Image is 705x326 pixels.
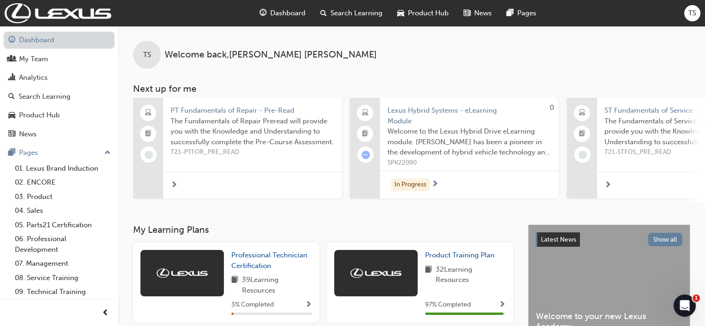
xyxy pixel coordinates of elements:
[684,5,700,21] button: TS
[391,179,430,191] div: In Progress
[604,181,611,190] span: next-icon
[145,128,152,140] span: booktick-icon
[4,32,114,49] a: Dashboard
[320,7,327,19] span: search-icon
[436,264,506,285] span: 32 Learning Resources
[133,98,342,198] a: PT Fundamentals of Repair - Pre-ReadThe Fundamentals of Repair Preread will provide you with the ...
[474,8,492,19] span: News
[133,224,513,235] h3: My Learning Plans
[4,144,114,161] button: Pages
[157,268,208,278] img: Trak
[425,264,432,285] span: book-icon
[19,147,38,158] div: Pages
[8,36,15,45] span: guage-icon
[8,55,15,64] span: people-icon
[4,51,114,68] a: My Team
[19,110,60,121] div: Product Hub
[579,107,585,119] span: laptop-icon
[231,300,274,310] span: 3 % Completed
[350,98,559,198] a: 0Lexus Hybrid Systems - eLearning ModuleWelcome to the Lexus Hybrid Drive eLearning module. [PERS...
[252,4,313,23] a: guage-iconDashboard
[231,275,238,295] span: book-icon
[102,307,109,319] span: prev-icon
[536,232,682,247] a: Latest NewsShow all
[171,105,334,116] span: PT Fundamentals of Repair - Pre-Read
[541,236,576,243] span: Latest News
[145,151,153,159] span: learningRecordVerb_NONE-icon
[270,8,305,19] span: Dashboard
[362,128,368,140] span: booktick-icon
[11,204,114,218] a: 04. Sales
[464,7,470,19] span: news-icon
[11,299,114,313] a: 10. TUNE Rev-Up Training
[11,218,114,232] a: 05. Parts21 Certification
[8,130,15,139] span: news-icon
[8,149,15,157] span: pages-icon
[242,275,312,295] span: 39 Learning Resources
[432,180,438,189] span: next-icon
[305,299,312,311] button: Show Progress
[8,74,15,82] span: chart-icon
[390,4,456,23] a: car-iconProduct Hub
[425,300,471,310] span: 97 % Completed
[4,107,114,124] a: Product Hub
[11,190,114,204] a: 03. Product
[165,50,377,60] span: Welcome back , [PERSON_NAME] [PERSON_NAME]
[4,69,114,86] a: Analytics
[387,158,551,168] span: SPK22090
[4,88,114,105] a: Search Learning
[387,105,551,126] span: Lexus Hybrid Systems - eLearning Module
[260,7,267,19] span: guage-icon
[11,256,114,271] a: 07. Management
[171,116,334,147] span: The Fundamentals of Repair Preread will provide you with the Knowledge and Understanding to succe...
[4,30,114,144] button: DashboardMy TeamAnalyticsSearch LearningProduct HubNews
[118,83,705,94] h3: Next up for me
[11,285,114,299] a: 09. Technical Training
[19,129,37,140] div: News
[362,151,370,159] span: learningRecordVerb_ATTEMPT-icon
[143,50,151,60] span: TS
[408,8,449,19] span: Product Hub
[517,8,536,19] span: Pages
[578,151,587,159] span: learningRecordVerb_NONE-icon
[231,250,312,271] a: Professional Technician Certification
[499,299,506,311] button: Show Progress
[19,54,48,64] div: My Team
[4,126,114,143] a: News
[507,7,514,19] span: pages-icon
[231,251,307,270] span: Professional Technician Certification
[456,4,499,23] a: news-iconNews
[648,233,683,246] button: Show all
[499,4,544,23] a: pages-iconPages
[425,250,498,261] a: Product Training Plan
[579,128,585,140] span: booktick-icon
[688,8,696,19] span: TS
[550,103,554,112] span: 0
[350,268,401,278] img: Trak
[8,93,15,101] span: search-icon
[11,175,114,190] a: 02. ENCORE
[11,271,114,285] a: 08. Service Training
[387,126,551,158] span: Welcome to the Lexus Hybrid Drive eLearning module. [PERSON_NAME] has been a pioneer in the devel...
[330,8,382,19] span: Search Learning
[673,294,696,317] iframe: Intercom live chat
[19,72,48,83] div: Analytics
[145,107,152,119] span: laptop-icon
[692,294,700,302] span: 1
[171,181,178,190] span: next-icon
[397,7,404,19] span: car-icon
[11,232,114,256] a: 06. Professional Development
[305,301,312,309] span: Show Progress
[104,147,111,159] span: up-icon
[499,301,506,309] span: Show Progress
[313,4,390,23] a: search-iconSearch Learning
[8,111,15,120] span: car-icon
[171,147,334,158] span: T21-PTFOR_PRE_READ
[19,91,70,102] div: Search Learning
[11,161,114,176] a: 01. Lexus Brand Induction
[5,3,111,23] img: Trak
[362,107,368,119] span: laptop-icon
[425,251,495,259] span: Product Training Plan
